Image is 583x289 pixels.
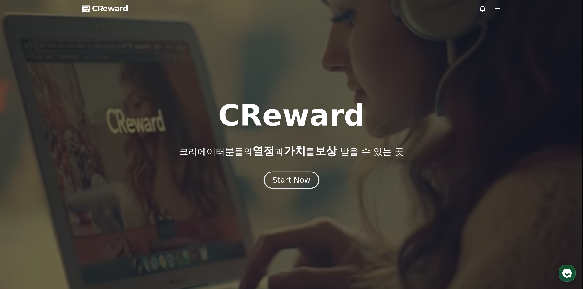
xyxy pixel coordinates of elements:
a: CReward [82,4,128,13]
span: 보상 [315,145,337,157]
a: 대화 [40,194,79,209]
h1: CReward [218,101,365,130]
button: Start Now [264,171,319,189]
span: 대화 [56,203,63,208]
a: 홈 [2,194,40,209]
span: 설정 [95,203,102,208]
span: 열정 [252,145,275,157]
span: 홈 [19,203,23,208]
a: 설정 [79,194,118,209]
p: 크리에이터분들의 과 를 받을 수 있는 곳 [179,145,404,157]
a: Start Now [265,178,318,184]
span: CReward [92,4,128,13]
div: Start Now [272,175,310,185]
span: 가치 [284,145,306,157]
